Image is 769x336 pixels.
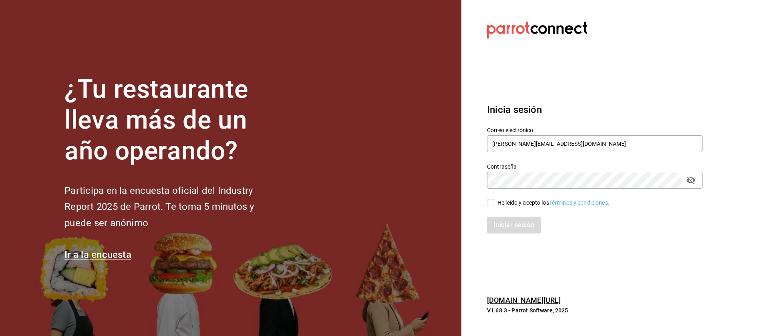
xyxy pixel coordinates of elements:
a: Ir a la encuesta [64,249,131,260]
a: [DOMAIN_NAME][URL] [487,296,561,304]
button: passwordField [684,173,698,187]
h2: Participa en la encuesta oficial del Industry Report 2025 de Parrot. Te toma 5 minutos y puede se... [64,183,281,231]
input: Ingresa tu correo electrónico [487,135,703,152]
a: Términos y condiciones. [549,199,610,206]
h3: Inicia sesión [487,103,703,117]
p: V1.68.3 - Parrot Software, 2025. [487,306,703,314]
div: He leído y acepto los [497,199,610,207]
label: Correo electrónico [487,127,703,133]
label: Contraseña [487,164,703,169]
h1: ¿Tu restaurante lleva más de un año operando? [64,74,281,166]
